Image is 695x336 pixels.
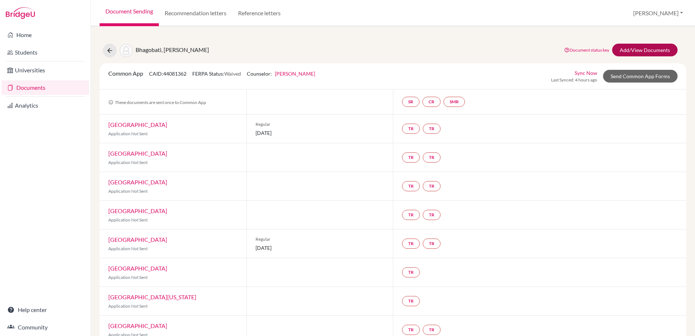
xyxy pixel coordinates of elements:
a: Analytics [1,98,89,113]
a: TR [402,267,420,277]
span: Regular [256,121,385,128]
a: Students [1,45,89,60]
span: CAID: 44081362 [149,71,186,77]
a: TR [423,325,441,335]
span: These documents are sent once to Common App [108,100,206,105]
a: Add/View Documents [612,44,678,56]
a: Sync Now [575,69,597,77]
a: TR [423,181,441,191]
a: SMR [443,97,465,107]
a: TR [402,296,420,306]
span: FERPA Status: [192,71,241,77]
span: Application Not Sent [108,160,148,165]
a: TR [402,210,420,220]
a: TR [402,181,420,191]
a: SR [402,97,419,107]
a: Universities [1,63,89,77]
span: Regular [256,236,385,243]
a: TR [423,210,441,220]
span: Waived [224,71,241,77]
span: Application Not Sent [108,188,148,194]
span: Application Not Sent [108,275,148,280]
a: Documents [1,80,89,95]
a: TR [402,152,420,163]
span: Counselor: [247,71,315,77]
a: [GEOGRAPHIC_DATA] [108,207,167,214]
span: Common App [108,70,143,77]
a: [GEOGRAPHIC_DATA] [108,179,167,185]
a: Home [1,28,89,42]
a: [GEOGRAPHIC_DATA] [108,236,167,243]
span: Application Not Sent [108,217,148,223]
a: TR [423,239,441,249]
span: Last Synced: 4 hours ago [551,77,597,83]
a: [GEOGRAPHIC_DATA][US_STATE] [108,293,196,300]
a: [GEOGRAPHIC_DATA] [108,322,167,329]
a: TR [402,325,420,335]
a: CR [422,97,441,107]
span: Application Not Sent [108,131,148,136]
span: Application Not Sent [108,246,148,251]
a: Help center [1,303,89,317]
span: [DATE] [256,129,385,137]
a: Community [1,320,89,335]
a: [GEOGRAPHIC_DATA] [108,150,167,157]
a: TR [423,152,441,163]
span: Application Not Sent [108,303,148,309]
a: TR [423,124,441,134]
button: [PERSON_NAME] [630,6,686,20]
a: [GEOGRAPHIC_DATA] [108,121,167,128]
img: Bridge-U [6,7,35,19]
a: Document status key [564,47,609,53]
span: [DATE] [256,244,385,252]
a: TR [402,124,420,134]
a: Send Common App Forms [603,70,678,83]
a: [PERSON_NAME] [275,71,315,77]
span: Bhagobati, [PERSON_NAME] [136,46,209,53]
a: [GEOGRAPHIC_DATA] [108,265,167,272]
a: TR [402,239,420,249]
